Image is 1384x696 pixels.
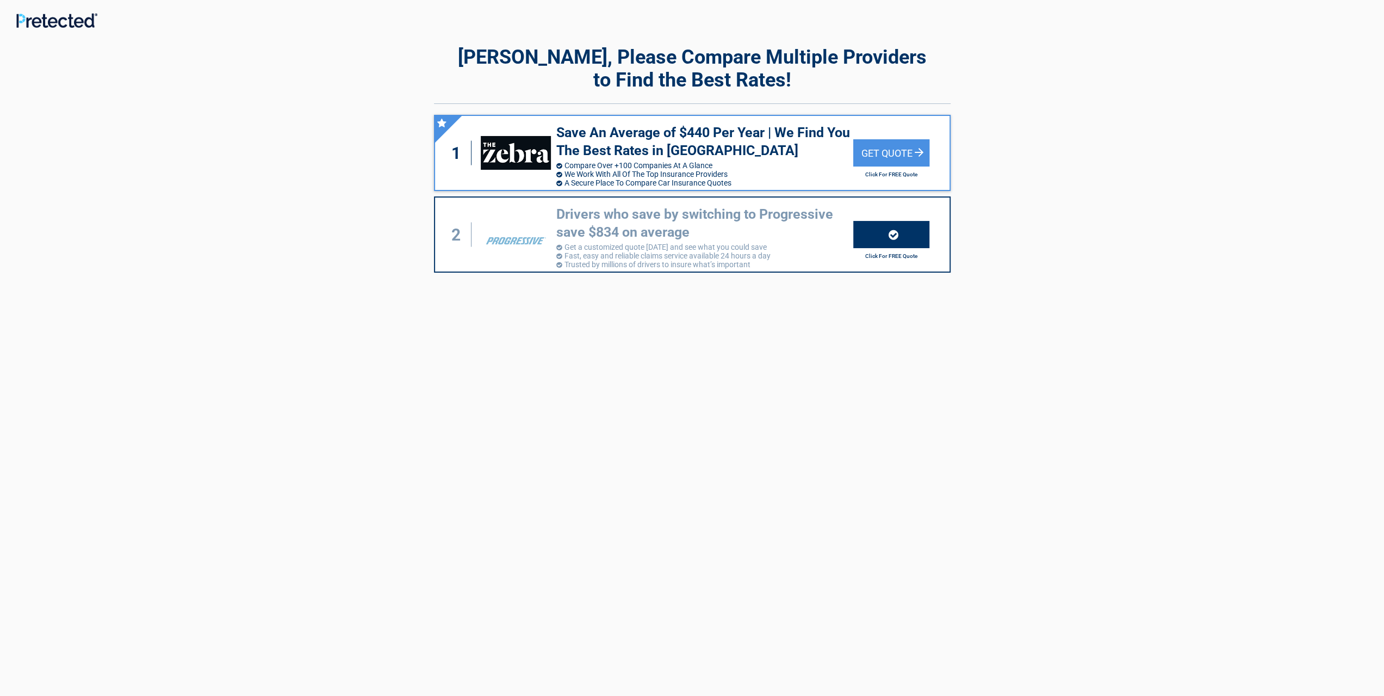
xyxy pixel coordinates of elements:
[556,170,853,178] li: We Work With All Of The Top Insurance Providers
[853,171,929,177] h2: Click For FREE Quote
[556,243,853,251] li: Get a customized quote [DATE] and see what you could save
[556,161,853,170] li: Compare Over +100 Companies At A Glance
[853,139,929,167] div: Get Quote
[853,253,929,259] h2: Click For FREE Quote
[556,124,853,159] h3: Save An Average of $440 Per Year | We Find You The Best Rates in [GEOGRAPHIC_DATA]
[481,136,550,170] img: thezebra's logo
[434,46,951,91] h2: [PERSON_NAME], Please Compare Multiple Providers to Find the Best Rates!
[481,218,550,251] img: progressive's logo
[556,206,853,241] h3: Drivers who save by switching to Progressive save $834 on average
[446,141,472,165] div: 1
[556,178,853,187] li: A Secure Place To Compare Car Insurance Quotes
[556,260,853,269] li: Trusted by millions of drivers to insure what’s important
[556,251,853,260] li: Fast, easy and reliable claims service available 24 hours a day
[16,13,97,28] img: Main Logo
[446,223,472,247] div: 2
